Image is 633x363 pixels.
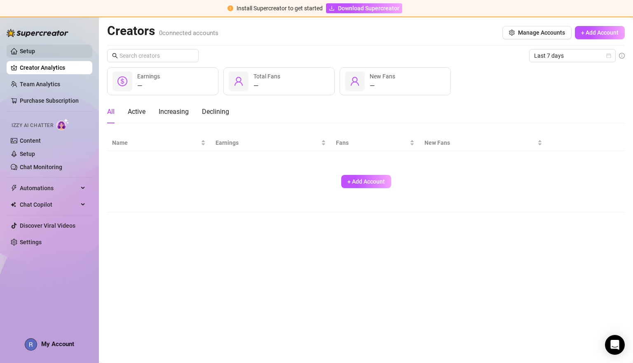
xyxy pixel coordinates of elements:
[11,185,17,191] span: thunderbolt
[253,81,280,91] div: —
[606,53,611,58] span: calendar
[253,73,280,80] span: Total Fans
[11,202,16,207] img: Chat Copilot
[137,81,160,91] div: —
[107,23,218,39] h2: Creators
[41,340,74,348] span: My Account
[341,175,391,188] button: + Add Account
[20,97,79,104] a: Purchase Subscription
[117,76,127,86] span: dollar-circle
[12,122,53,130] span: Izzy AI Chatter
[237,5,323,12] span: Install Supercreator to get started
[20,81,60,87] a: Team Analytics
[370,81,395,91] div: —
[534,49,611,62] span: Last 7 days
[107,107,115,117] div: All
[20,239,42,245] a: Settings
[211,135,331,151] th: Earnings
[336,138,408,147] span: Fans
[420,135,547,151] th: New Fans
[20,164,62,170] a: Chat Monitoring
[112,53,118,59] span: search
[20,137,41,144] a: Content
[350,76,360,86] span: user
[128,107,145,117] div: Active
[120,51,187,60] input: Search creators
[581,29,619,36] span: + Add Account
[509,30,515,35] span: setting
[227,5,233,11] span: exclamation-circle
[370,73,395,80] span: New Fans
[7,29,68,37] img: logo-BBDzfeDw.svg
[20,198,78,211] span: Chat Copilot
[331,135,420,151] th: Fans
[234,76,244,86] span: user
[605,335,625,355] div: Open Intercom Messenger
[347,178,385,185] span: + Add Account
[202,107,229,117] div: Declining
[25,339,37,350] img: ACg8ocLd9l-SnV4VNwYo-o2Ya8lS-5ybfDpxOJqxofgYlTWd9E414w=s96-c
[424,138,536,147] span: New Fans
[329,5,335,11] span: download
[216,138,319,147] span: Earnings
[338,4,399,13] span: Download Supercreator
[56,118,69,130] img: AI Chatter
[20,181,78,195] span: Automations
[20,61,86,74] a: Creator Analytics
[159,29,218,37] span: 0 connected accounts
[112,138,199,147] span: Name
[502,26,572,39] button: Manage Accounts
[518,29,565,36] span: Manage Accounts
[20,222,75,229] a: Discover Viral Videos
[619,53,625,59] span: info-circle
[159,107,189,117] div: Increasing
[20,151,35,157] a: Setup
[575,26,625,39] button: + Add Account
[20,48,35,54] a: Setup
[137,73,160,80] span: Earnings
[107,135,211,151] th: Name
[326,3,402,13] a: Download Supercreator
